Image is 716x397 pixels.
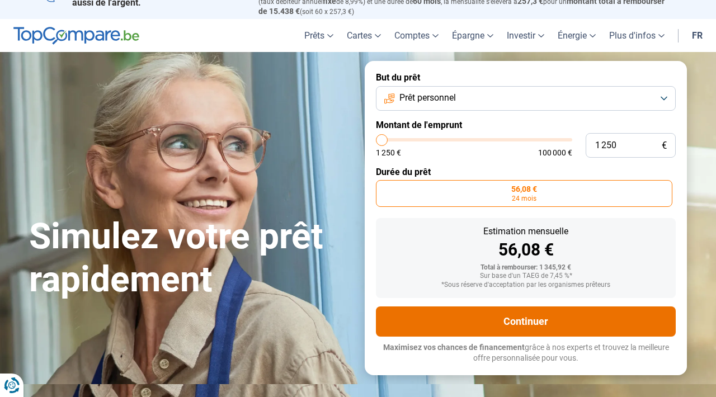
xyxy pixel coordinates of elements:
[13,27,139,45] img: TopCompare
[602,19,671,52] a: Plus d'infos
[376,120,676,130] label: Montant de l'emprunt
[340,19,388,52] a: Cartes
[385,281,667,289] div: *Sous réserve d'acceptation par les organismes prêteurs
[383,343,525,352] span: Maximisez vos chances de financement
[29,215,351,301] h1: Simulez votre prêt rapidement
[376,72,676,83] label: But du prêt
[385,227,667,236] div: Estimation mensuelle
[376,306,676,337] button: Continuer
[376,149,401,157] span: 1 250 €
[445,19,500,52] a: Épargne
[376,86,676,111] button: Prêt personnel
[385,272,667,280] div: Sur base d'un TAEG de 7,45 %*
[376,167,676,177] label: Durée du prêt
[538,149,572,157] span: 100 000 €
[685,19,709,52] a: fr
[551,19,602,52] a: Énergie
[500,19,551,52] a: Investir
[662,141,667,150] span: €
[399,92,456,104] span: Prêt personnel
[388,19,445,52] a: Comptes
[512,195,536,202] span: 24 mois
[298,19,340,52] a: Prêts
[385,264,667,272] div: Total à rembourser: 1 345,92 €
[511,185,537,193] span: 56,08 €
[376,342,676,364] p: grâce à nos experts et trouvez la meilleure offre personnalisée pour vous.
[385,242,667,258] div: 56,08 €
